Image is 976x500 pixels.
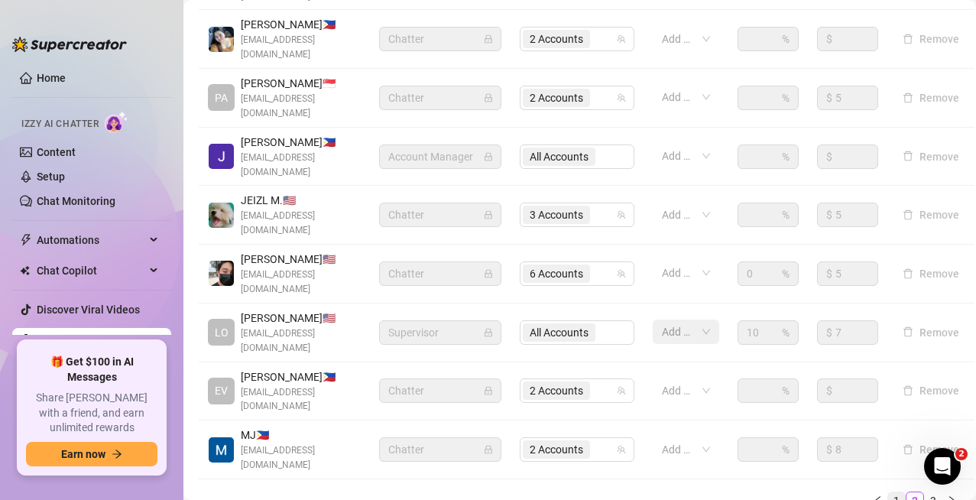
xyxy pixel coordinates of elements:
[241,268,361,297] span: [EMAIL_ADDRESS][DOMAIN_NAME]
[523,440,590,459] span: 2 Accounts
[241,75,361,92] span: [PERSON_NAME] 🇸🇬
[897,89,965,107] button: Remove
[37,72,66,84] a: Home
[241,427,361,443] span: MJ 🇵🇭
[897,323,965,342] button: Remove
[215,89,228,106] span: PA
[388,438,492,461] span: Chatter
[484,34,493,44] span: lock
[530,89,583,106] span: 2 Accounts
[241,134,361,151] span: [PERSON_NAME] 🇵🇭
[523,89,590,107] span: 2 Accounts
[241,33,361,62] span: [EMAIL_ADDRESS][DOMAIN_NAME]
[484,386,493,395] span: lock
[20,234,32,246] span: thunderbolt
[617,93,626,102] span: team
[388,203,492,226] span: Chatter
[209,437,234,463] img: MJ
[617,34,626,44] span: team
[530,31,583,47] span: 2 Accounts
[388,86,492,109] span: Chatter
[530,265,583,282] span: 6 Accounts
[484,269,493,278] span: lock
[897,30,965,48] button: Remove
[209,203,234,228] img: JEIZL MALLARI
[26,391,157,436] span: Share [PERSON_NAME] with a friend, and earn unlimited rewards
[12,37,127,52] img: logo-BBDzfeDw.svg
[484,445,493,454] span: lock
[241,251,361,268] span: [PERSON_NAME] 🇺🇸
[37,195,115,207] a: Chat Monitoring
[241,16,361,33] span: [PERSON_NAME] 🇵🇭
[105,111,128,133] img: AI Chatter
[530,441,583,458] span: 2 Accounts
[617,269,626,278] span: team
[241,209,361,238] span: [EMAIL_ADDRESS][DOMAIN_NAME]
[484,328,493,337] span: lock
[241,443,361,472] span: [EMAIL_ADDRESS][DOMAIN_NAME]
[241,192,361,209] span: JEIZL M. 🇺🇸
[37,146,76,158] a: Content
[388,145,492,168] span: Account Manager
[388,262,492,285] span: Chatter
[37,304,140,316] a: Discover Viral Videos
[897,440,965,459] button: Remove
[897,265,965,283] button: Remove
[523,206,590,224] span: 3 Accounts
[617,386,626,395] span: team
[241,310,361,326] span: [PERSON_NAME] 🇺🇸
[523,381,590,400] span: 2 Accounts
[924,448,961,485] iframe: Intercom live chat
[484,152,493,161] span: lock
[530,206,583,223] span: 3 Accounts
[37,334,77,346] a: Settings
[37,258,145,283] span: Chat Copilot
[37,170,65,183] a: Setup
[523,30,590,48] span: 2 Accounts
[241,151,361,180] span: [EMAIL_ADDRESS][DOMAIN_NAME]
[530,382,583,399] span: 2 Accounts
[26,442,157,466] button: Earn nowarrow-right
[241,326,361,356] span: [EMAIL_ADDRESS][DOMAIN_NAME]
[241,369,361,385] span: [PERSON_NAME] 🇵🇭
[215,324,229,341] span: LO
[209,27,234,52] img: Sheina Gorriceta
[209,144,234,169] img: John Lhester
[20,265,30,276] img: Chat Copilot
[388,379,492,402] span: Chatter
[388,321,492,344] span: Supervisor
[241,92,361,121] span: [EMAIL_ADDRESS][DOMAIN_NAME]
[897,381,965,400] button: Remove
[215,382,228,399] span: EV
[617,210,626,219] span: team
[484,93,493,102] span: lock
[617,445,626,454] span: team
[897,206,965,224] button: Remove
[241,385,361,414] span: [EMAIL_ADDRESS][DOMAIN_NAME]
[484,210,493,219] span: lock
[21,117,99,131] span: Izzy AI Chatter
[523,265,590,283] span: 6 Accounts
[388,28,492,50] span: Chatter
[955,448,968,460] span: 2
[37,228,145,252] span: Automations
[897,148,965,166] button: Remove
[112,449,122,459] span: arrow-right
[26,355,157,385] span: 🎁 Get $100 in AI Messages
[61,448,105,460] span: Earn now
[209,261,234,286] img: john kenneth santillan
